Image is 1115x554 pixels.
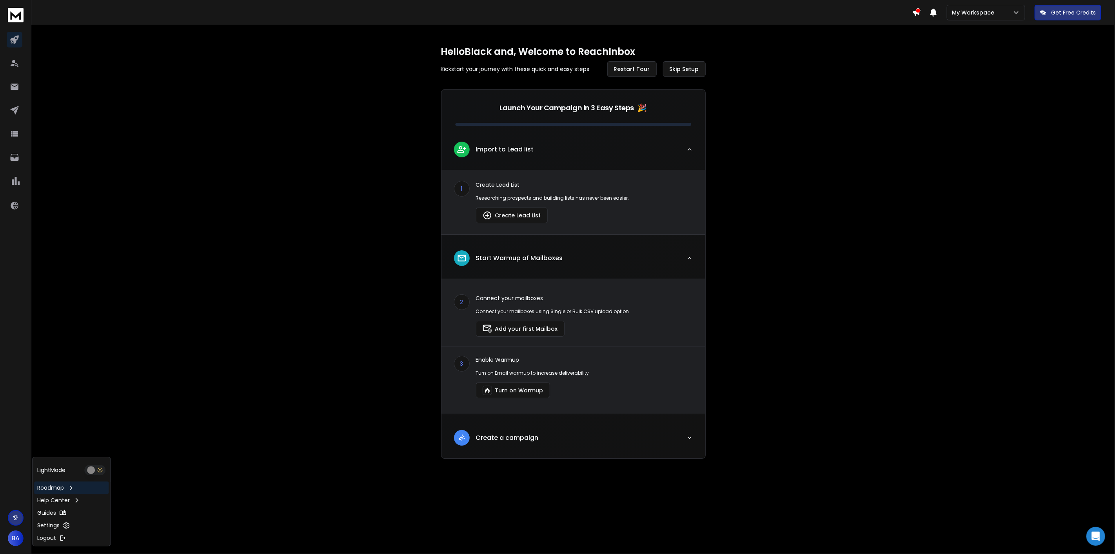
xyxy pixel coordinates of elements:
[441,244,705,279] button: leadStart Warmup of Mailboxes
[8,530,24,546] button: BA
[476,433,539,443] p: Create a campaign
[663,61,706,77] button: Skip Setup
[37,496,70,504] p: Help Center
[13,20,19,27] img: website_grey.svg
[476,308,629,315] p: Connect your mailboxes using Single or Bulk CSV upload option
[607,61,657,77] button: Restart Tour
[33,46,39,52] img: tab_domain_overview_orange.svg
[37,521,60,529] p: Settings
[441,135,705,170] button: leadImport to Lead list
[476,208,548,223] button: Create Lead List
[1051,9,1096,16] p: Get Free Credits
[37,509,56,517] p: Guides
[476,321,565,337] button: Add your first Mailbox
[457,433,467,443] img: lead
[483,211,492,220] img: lead
[34,519,109,532] a: Settings
[34,494,109,507] a: Help Center
[670,65,699,73] span: Skip Setup
[476,253,563,263] p: Start Warmup of Mailboxes
[476,370,589,376] p: Turn on Email warmup to increase deliverability
[8,8,24,22] img: logo
[457,144,467,154] img: lead
[441,170,705,234] div: leadImport to Lead list
[952,9,997,16] p: My Workspace
[34,481,109,494] a: Roadmap
[499,102,634,113] p: Launch Your Campaign in 3 Easy Steps
[20,20,58,27] div: Dominio: [URL]
[476,383,550,398] button: Turn on Warmup
[441,46,706,58] h1: Hello Black and , Welcome to ReachInbox
[476,145,534,154] p: Import to Lead list
[454,294,470,310] div: 2
[84,46,90,52] img: tab_keywords_by_traffic_grey.svg
[13,13,19,19] img: logo_orange.svg
[454,181,470,197] div: 1
[1086,527,1105,546] div: Open Intercom Messenger
[476,195,693,201] p: Researching prospects and building lists has never been easier.
[1035,5,1101,20] button: Get Free Credits
[476,181,693,189] p: Create Lead List
[22,13,38,19] div: v 4.0.24
[37,484,64,492] p: Roadmap
[441,65,590,73] p: Kickstart your journey with these quick and easy steps
[441,424,705,458] button: leadCreate a campaign
[41,46,60,51] div: Dominio
[457,253,467,263] img: lead
[637,102,647,113] span: 🎉
[441,279,705,414] div: leadStart Warmup of Mailboxes
[476,356,589,364] p: Enable Warmup
[476,294,629,302] p: Connect your mailboxes
[454,356,470,372] div: 3
[92,46,125,51] div: Palabras clave
[37,466,65,474] p: Light Mode
[37,534,56,542] p: Logout
[34,507,109,519] a: Guides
